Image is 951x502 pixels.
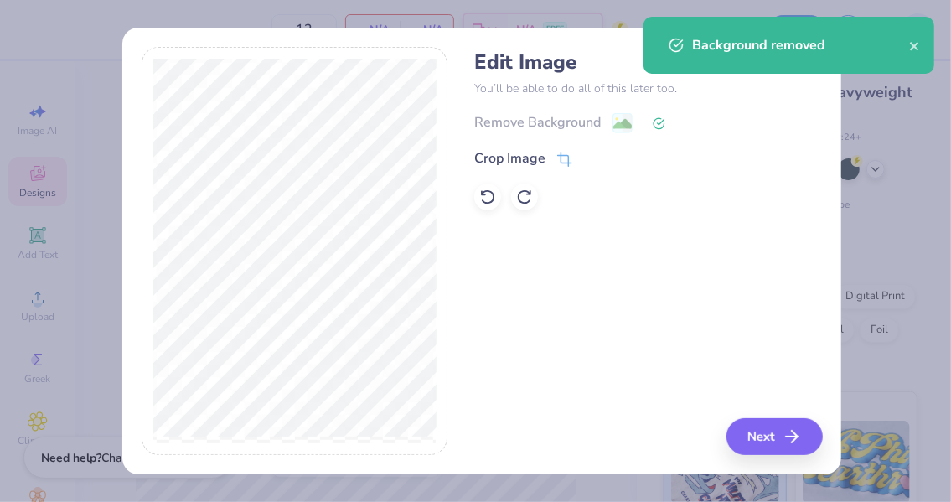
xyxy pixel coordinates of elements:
div: Crop Image [474,148,545,168]
button: Next [726,418,823,455]
p: You’ll be able to do all of this later too. [474,80,822,97]
div: Background removed [692,35,909,55]
button: close [909,35,921,55]
h4: Edit Image [474,50,822,75]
